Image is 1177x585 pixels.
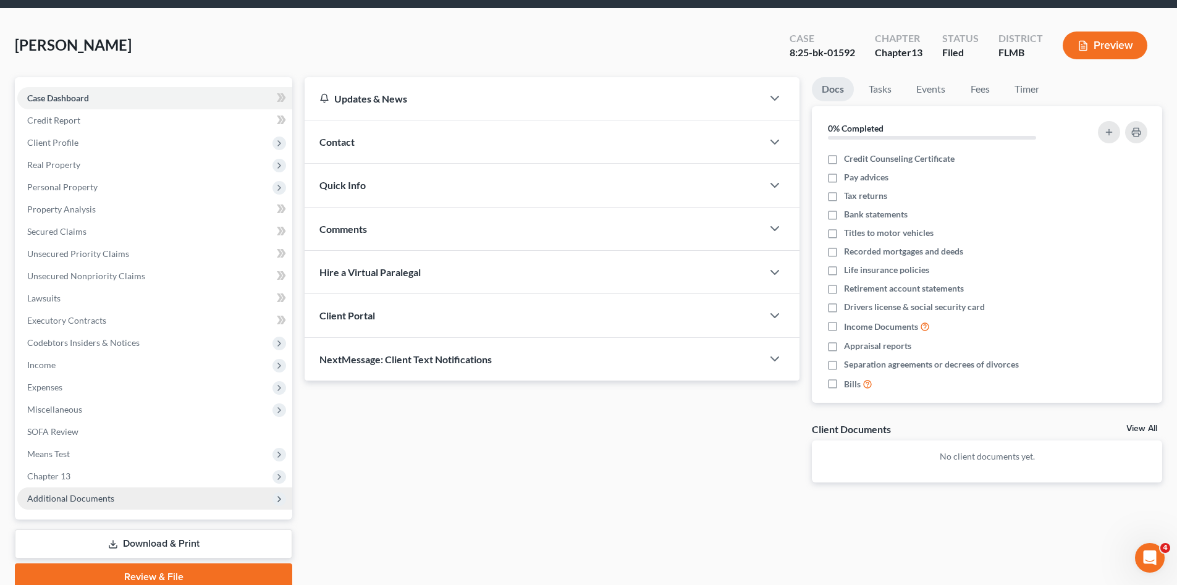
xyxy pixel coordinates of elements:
[790,32,855,46] div: Case
[790,46,855,60] div: 8:25-bk-01592
[27,115,80,125] span: Credit Report
[942,46,979,60] div: Filed
[844,282,964,295] span: Retirement account statements
[1005,77,1049,101] a: Timer
[27,493,114,503] span: Additional Documents
[17,221,292,243] a: Secured Claims
[844,358,1019,371] span: Separation agreements or decrees of divorces
[812,423,891,436] div: Client Documents
[942,32,979,46] div: Status
[911,46,922,58] span: 13
[319,136,355,148] span: Contact
[844,301,985,313] span: Drivers license & social security card
[828,123,884,133] strong: 0% Completed
[844,208,908,221] span: Bank statements
[17,109,292,132] a: Credit Report
[998,46,1043,60] div: FLMB
[822,450,1152,463] p: No client documents yet.
[27,271,145,281] span: Unsecured Nonpriority Claims
[27,137,78,148] span: Client Profile
[844,340,911,352] span: Appraisal reports
[27,315,106,326] span: Executory Contracts
[1063,32,1147,59] button: Preview
[27,404,82,415] span: Miscellaneous
[27,360,56,370] span: Income
[17,287,292,309] a: Lawsuits
[27,448,70,459] span: Means Test
[319,309,375,321] span: Client Portal
[1135,543,1165,573] iframe: Intercom live chat
[319,353,492,365] span: NextMessage: Client Text Notifications
[27,93,89,103] span: Case Dashboard
[17,309,292,332] a: Executory Contracts
[812,77,854,101] a: Docs
[1126,424,1157,433] a: View All
[844,378,861,390] span: Bills
[844,321,918,333] span: Income Documents
[27,426,78,437] span: SOFA Review
[27,159,80,170] span: Real Property
[906,77,955,101] a: Events
[844,153,955,165] span: Credit Counseling Certificate
[27,382,62,392] span: Expenses
[27,471,70,481] span: Chapter 13
[998,32,1043,46] div: District
[17,265,292,287] a: Unsecured Nonpriority Claims
[27,293,61,303] span: Lawsuits
[17,87,292,109] a: Case Dashboard
[844,190,887,202] span: Tax returns
[1160,543,1170,553] span: 4
[319,223,367,235] span: Comments
[17,243,292,265] a: Unsecured Priority Claims
[319,92,748,105] div: Updates & News
[875,46,922,60] div: Chapter
[15,36,132,54] span: [PERSON_NAME]
[27,182,98,192] span: Personal Property
[15,529,292,558] a: Download & Print
[960,77,1000,101] a: Fees
[844,264,929,276] span: Life insurance policies
[844,227,934,239] span: Titles to motor vehicles
[27,337,140,348] span: Codebtors Insiders & Notices
[844,245,963,258] span: Recorded mortgages and deeds
[27,226,86,237] span: Secured Claims
[17,198,292,221] a: Property Analysis
[859,77,901,101] a: Tasks
[27,248,129,259] span: Unsecured Priority Claims
[319,179,366,191] span: Quick Info
[844,171,888,183] span: Pay advices
[17,421,292,443] a: SOFA Review
[319,266,421,278] span: Hire a Virtual Paralegal
[875,32,922,46] div: Chapter
[27,204,96,214] span: Property Analysis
